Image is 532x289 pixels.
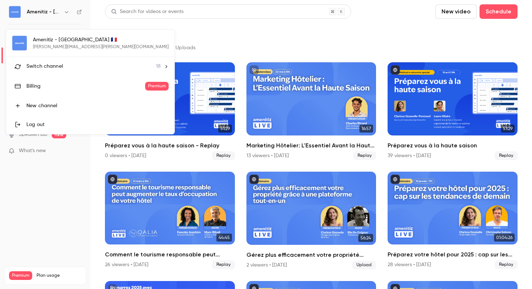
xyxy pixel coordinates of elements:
div: Log out [26,121,169,128]
span: Premium [145,82,169,91]
div: Billing [26,83,145,90]
span: Switch channel [26,63,63,70]
span: 18 [156,63,161,70]
div: New channel [26,102,169,109]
